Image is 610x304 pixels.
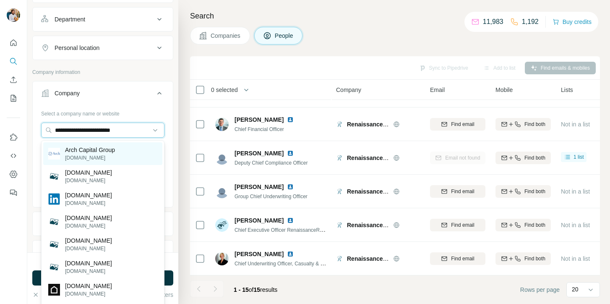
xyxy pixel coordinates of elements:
img: Logo of RenaissanceRe Holdings Ltd [336,188,343,195]
img: Logo of RenaissanceRe Holdings Ltd [336,121,343,128]
span: RenaissanceRe Holdings Ltd [347,188,428,195]
span: Not in a list [561,255,590,262]
span: People [275,31,294,40]
span: Find email [451,188,474,195]
p: [DOMAIN_NAME] [65,177,112,184]
button: Use Surfe on LinkedIn [7,130,20,145]
p: 11,983 [483,17,503,27]
span: Rows per page [520,286,560,294]
img: Avatar [215,185,229,198]
p: [DOMAIN_NAME] [65,236,112,245]
p: [DOMAIN_NAME] [65,290,112,298]
span: [PERSON_NAME] [235,183,284,191]
button: Buy credits [553,16,592,28]
img: financialresearchgroup.com [48,216,60,228]
div: Company [55,89,80,97]
img: LinkedIn logo [287,251,294,257]
span: Not in a list [561,188,590,195]
p: Company information [32,68,173,76]
span: Deputy Chief Compliance Officer [235,160,308,166]
span: Find email [451,121,474,128]
span: Chief Executive Officer RenaissanceRe Syndicate Management [235,226,377,233]
img: inceptionresearchgroup.com [48,238,60,250]
span: Find both [524,154,545,162]
p: [DOMAIN_NAME] [65,267,112,275]
img: LinkedIn logo [287,217,294,224]
button: Find both [495,219,551,231]
button: HQ location [33,242,173,262]
button: My lists [7,91,20,106]
button: Search [7,54,20,69]
span: Group Chief Underwriting Officer [235,194,308,199]
img: LinkedIn logo [287,183,294,190]
p: 1,192 [522,17,539,27]
span: Find both [524,255,545,262]
span: Find email [451,255,474,262]
img: Arch Capital Group [48,148,60,160]
span: Chief Underwriting Officer, Casualty & Specialty [235,260,341,267]
span: Lists [561,86,573,94]
img: Avatar [7,8,20,22]
span: results [234,286,277,293]
p: [DOMAIN_NAME] [65,191,112,199]
span: Chief Financial Officer [235,126,284,132]
button: Clear [32,291,56,299]
img: LinkedIn logo [287,150,294,157]
button: Department [33,9,173,29]
button: Find both [495,185,551,198]
img: LinkedIn logo [287,116,294,123]
img: eastwingsearchgroup.com [48,170,60,182]
button: Find both [495,152,551,164]
button: Company [33,83,173,107]
span: RenaissanceRe Holdings Ltd [347,155,428,161]
span: Find email [451,221,474,229]
button: Find email [430,185,485,198]
p: [DOMAIN_NAME] [65,199,112,207]
button: Find both [495,118,551,131]
p: [DOMAIN_NAME] [65,168,112,177]
p: 20 [572,285,579,294]
p: [DOMAIN_NAME] [65,259,112,267]
span: [PERSON_NAME] [235,250,284,258]
button: Feedback [7,185,20,200]
button: Find email [430,252,485,265]
img: Avatar [215,218,229,232]
span: 0 selected [211,86,238,94]
img: Logo of RenaissanceRe Holdings Ltd [336,155,343,161]
img: convergentsearchgroup.com [48,261,60,273]
span: Find both [524,121,545,128]
span: 15 [254,286,261,293]
button: Find both [495,252,551,265]
span: Find both [524,221,545,229]
span: Mobile [495,86,513,94]
img: mackenziesearchgroup.com [48,193,60,205]
img: Logo of RenaissanceRe Holdings Ltd [336,255,343,262]
span: of [249,286,254,293]
span: [PERSON_NAME] [235,115,284,124]
img: Logo of RenaissanceRe Holdings Ltd [336,222,343,228]
div: Select a company name or website [41,107,164,118]
p: [DOMAIN_NAME] [65,282,112,290]
span: Not in a list [561,121,590,128]
button: Find email [430,118,485,131]
div: Department [55,15,85,24]
p: [DOMAIN_NAME] [65,245,112,252]
button: Find email [430,219,485,231]
span: [PERSON_NAME] [235,149,284,157]
span: Find both [524,188,545,195]
span: [PERSON_NAME] [235,216,284,225]
p: [DOMAIN_NAME] [65,222,112,230]
button: Industry [33,214,173,234]
span: 1 - 15 [234,286,249,293]
span: Not in a list [561,222,590,228]
div: Personal location [55,44,99,52]
button: Dashboard [7,167,20,182]
button: Use Surfe API [7,148,20,163]
span: Company [336,86,361,94]
img: Avatar [215,151,229,165]
p: [DOMAIN_NAME] [65,214,112,222]
img: Avatar [215,252,229,265]
span: RenaissanceRe Holdings Ltd [347,121,428,128]
span: RenaissanceRe Holdings Ltd [347,255,428,262]
span: RenaissanceRe Holdings Ltd [347,222,428,228]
